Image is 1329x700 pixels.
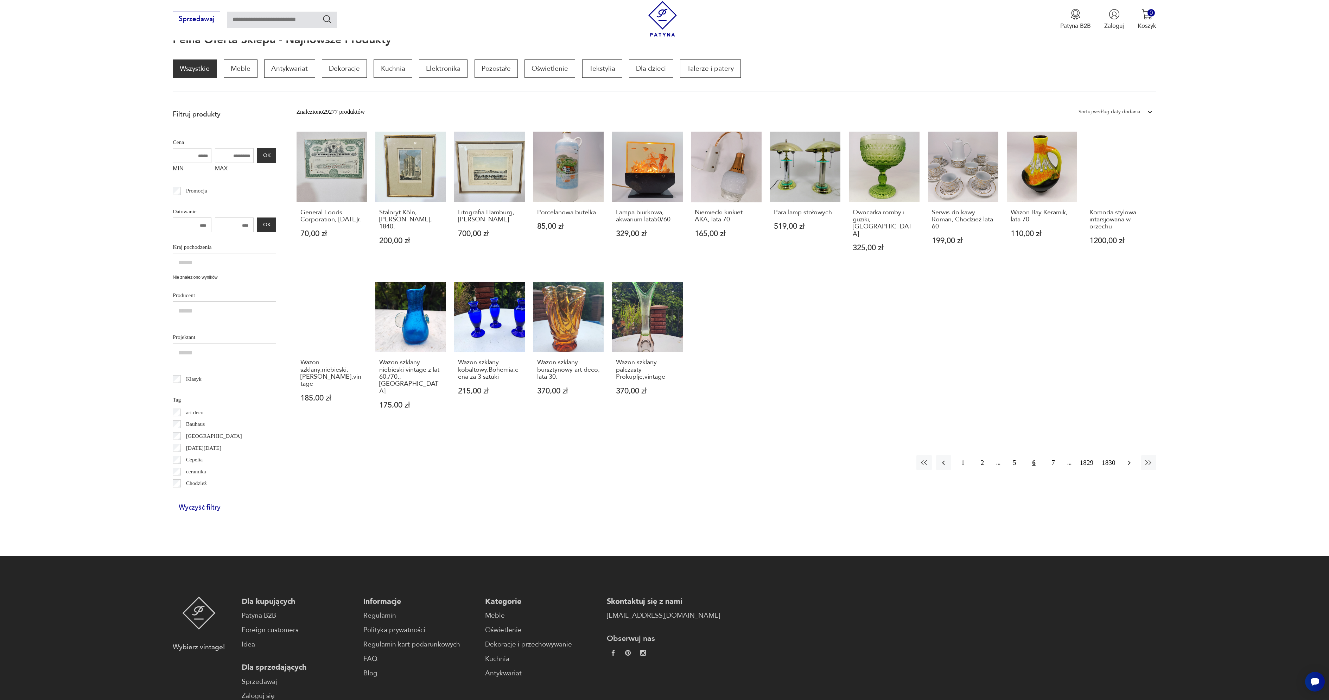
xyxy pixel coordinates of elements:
[186,479,207,488] p: Chodzież
[257,148,276,163] button: OK
[242,625,355,635] a: Foreign customers
[375,282,446,426] a: Wazon szklany niebieski vintage z lat 60./70., MuranoWazon szklany niebieski vintage z lat 60./70...
[173,500,226,515] button: Wyczyść filtry
[1007,132,1077,268] a: Wazon Bay Keramik, lata 70Wazon Bay Keramik, lata 70110,00 zł
[363,597,477,607] p: Informacje
[691,132,762,268] a: Niemiecki kinkiet AKA, lata 70Niemiecki kinkiet AKA, lata 70165,00 zł
[1078,455,1095,470] button: 1829
[186,186,207,195] p: Promocja
[300,395,363,402] p: 185,00 zł
[695,209,758,223] h3: Niemiecki kinkiet AKA, lata 70
[1104,22,1124,30] p: Zaloguj
[1046,455,1061,470] button: 7
[322,59,367,78] a: Dekoracje
[186,431,242,441] p: [GEOGRAPHIC_DATA]
[1079,107,1140,116] div: Sortuj według daty dodania
[537,209,600,216] h3: Porcelanowa butelka
[932,209,995,231] h3: Serwis do kawy Roman, Chodzież lata 60
[173,333,276,342] p: Projektant
[173,59,217,78] a: Wszystkie
[524,59,575,78] a: Oświetlenie
[173,274,276,281] p: Nie znaleziono wyników
[186,420,205,429] p: Bauhaus
[610,650,616,656] img: da9060093f698e4c3cedc1453eec5031.webp
[582,59,622,78] a: Tekstylia
[300,359,363,388] h3: Wazon szklany,niebieski,[PERSON_NAME],vintage
[695,230,758,238] p: 165,00 zł
[537,387,600,395] p: 370,00 zł
[616,230,679,238] p: 329,00 zł
[975,455,990,470] button: 2
[1026,455,1041,470] button: 6
[607,597,720,607] p: Skontaktuj się z nami
[242,597,355,607] p: Dla kupujących
[173,642,225,652] p: Wybierz vintage!
[612,132,682,268] a: Lampa biurkowa, akwarium lata50/60Lampa biurkowa, akwarium lata50/60329,00 zł
[264,59,315,78] a: Antykwariat
[363,625,477,635] a: Polityka prywatności
[173,291,276,300] p: Producent
[379,237,442,245] p: 200,00 zł
[607,633,720,644] p: Obserwuj nas
[186,408,204,417] p: art deco
[475,59,518,78] p: Pozostałe
[1060,9,1091,30] a: Ikona medaluPatyna B2B
[537,359,600,380] h3: Wazon szklany bursztynowy art deco, lata 30.
[485,668,598,679] a: Antykwariat
[458,209,521,223] h3: Litografia Hamburg, [PERSON_NAME]
[1011,230,1074,238] p: 110,00 zł
[374,59,412,78] a: Kuchnia
[173,242,276,252] p: Kraj pochodzenia
[186,491,206,500] p: Ćmielów
[297,282,367,426] a: Wazon szklany,niebieski,Kosta Boda,vintageWazon szklany,niebieski,[PERSON_NAME],vintage185,00 zł
[1089,237,1152,245] p: 1200,00 zł
[1086,132,1156,268] a: Komoda stylowa intarsjowana w orzechuKomoda stylowa intarsjowana w orzechu1200,00 zł
[186,374,202,384] p: Klasyk
[242,662,355,673] p: Dla sprzedających
[629,59,673,78] p: Dla dzieci
[224,59,257,78] p: Meble
[1011,209,1074,223] h3: Wazon Bay Keramik, lata 70
[640,650,646,656] img: c2fd9cf7f39615d9d6839a72ae8e59e5.webp
[1060,22,1091,30] p: Patyna B2B
[533,282,604,426] a: Wazon szklany bursztynowy art deco, lata 30.Wazon szklany bursztynowy art deco, lata 30.370,00 zł
[853,244,916,252] p: 325,00 zł
[173,138,276,147] p: Cena
[379,402,442,409] p: 175,00 zł
[173,163,211,176] label: MIN
[182,597,216,630] img: Patyna - sklep z meblami i dekoracjami vintage
[680,59,741,78] a: Talerze i patery
[186,455,203,464] p: Cepelia
[458,387,521,395] p: 215,00 zł
[215,163,254,176] label: MAX
[1138,22,1156,30] p: Koszyk
[257,217,276,232] button: OK
[1305,672,1325,692] iframe: Smartsupp widget button
[485,611,598,621] a: Meble
[173,12,220,27] button: Sprzedawaj
[363,654,477,664] a: FAQ
[616,359,679,380] h3: Wazon szklany palczasty Prokuplje,vintage
[770,132,840,268] a: Para lamp stołowychPara lamp stołowych519,00 zł
[1142,9,1152,20] img: Ikona koszyka
[955,455,971,470] button: 1
[853,209,916,238] h3: Owocarka romby i guziki, [GEOGRAPHIC_DATA]
[375,132,446,268] a: Staloryt Köln, Johann Poppel, 1840.Staloryt Köln, [PERSON_NAME], 1840.200,00 zł
[485,639,598,650] a: Dekoracje i przechowywanie
[173,110,276,119] p: Filtruj produkty
[1007,455,1022,470] button: 5
[1104,9,1124,30] button: Zaloguj
[419,59,468,78] a: Elektronika
[1109,9,1120,20] img: Ikonka użytkownika
[537,223,600,230] p: 85,00 zł
[242,677,355,687] a: Sprzedawaj
[645,1,680,37] img: Patyna - sklep z meblami i dekoracjami vintage
[173,34,391,46] h1: Pełna oferta sklepu - najnowsze produkty
[612,282,682,426] a: Wazon szklany palczasty Prokuplje,vintageWazon szklany palczasty Prokuplje,vintage370,00 zł
[485,625,598,635] a: Oświetlenie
